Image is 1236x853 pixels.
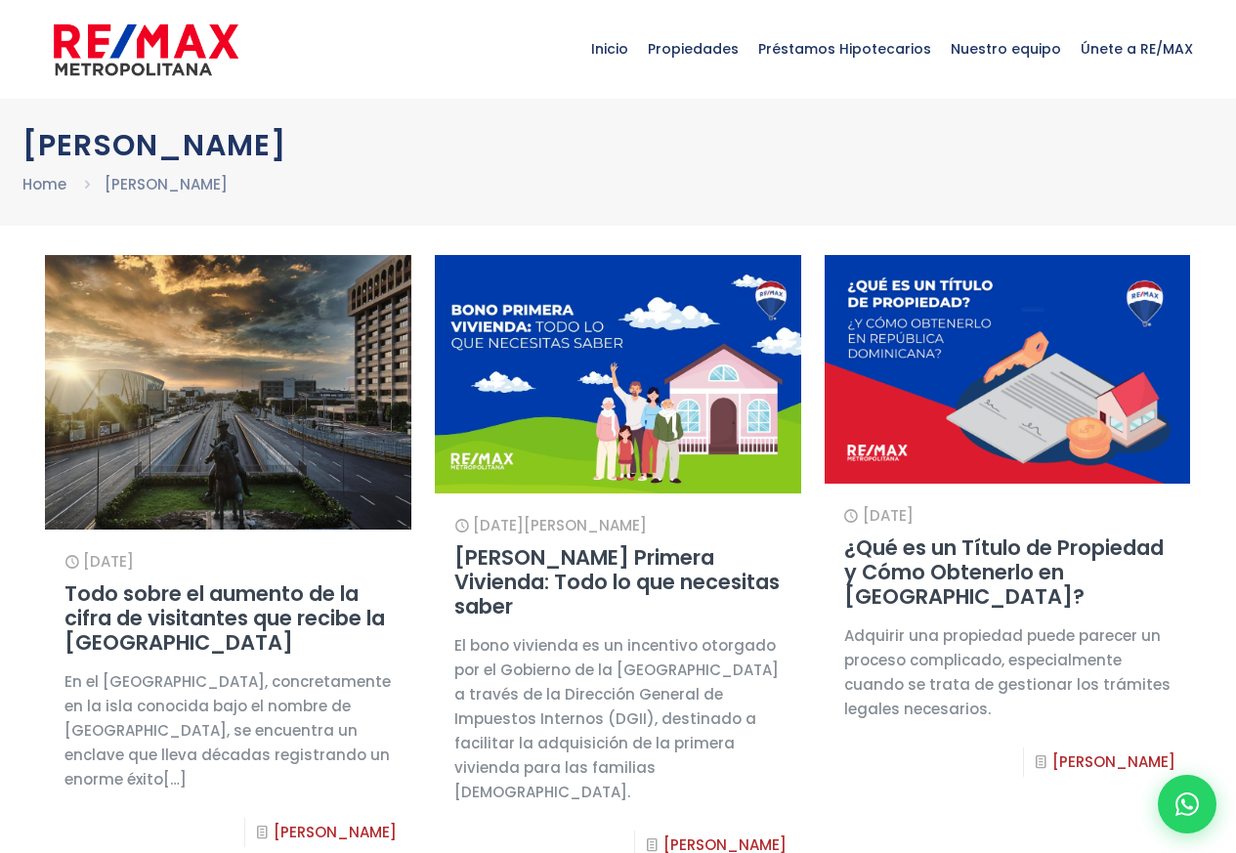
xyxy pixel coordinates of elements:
[64,669,392,791] div: En el [GEOGRAPHIC_DATA], concretamente en la isla conocida bajo el nombre de [GEOGRAPHIC_DATA], s...
[64,579,385,657] a: Todo sobre el aumento de la cifra de visitantes que recibe la [GEOGRAPHIC_DATA]
[22,128,1215,162] h1: [PERSON_NAME]
[454,543,780,620] a: [PERSON_NAME] Primera Vivienda: Todo lo que necesitas saber
[105,172,228,196] li: [PERSON_NAME]
[1052,751,1175,772] a: [PERSON_NAME]
[163,769,187,789] span: […]
[454,633,782,804] div: El bono vivienda es un incentivo otorgado por el Gobierno de la [GEOGRAPHIC_DATA] a través de la ...
[638,20,748,78] span: Propiedades
[863,505,914,526] span: [DATE]
[22,174,66,194] a: Home
[54,21,238,79] img: remax-metropolitana-logo
[581,20,638,78] span: Inicio
[473,515,647,535] span: [DATE][PERSON_NAME]
[83,551,134,572] span: [DATE]
[1071,20,1203,78] span: Únete a RE/MAX
[274,822,397,842] a: [PERSON_NAME]
[941,20,1071,78] span: Nuestro equipo
[844,623,1172,721] div: Adquirir una propiedad puede parecer un proceso complicado, especialmente cuando se trata de gest...
[748,20,941,78] span: Préstamos Hipotecarios
[844,533,1164,611] a: ¿Qué es un Título de Propiedad y Cómo Obtenerlo en [GEOGRAPHIC_DATA]?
